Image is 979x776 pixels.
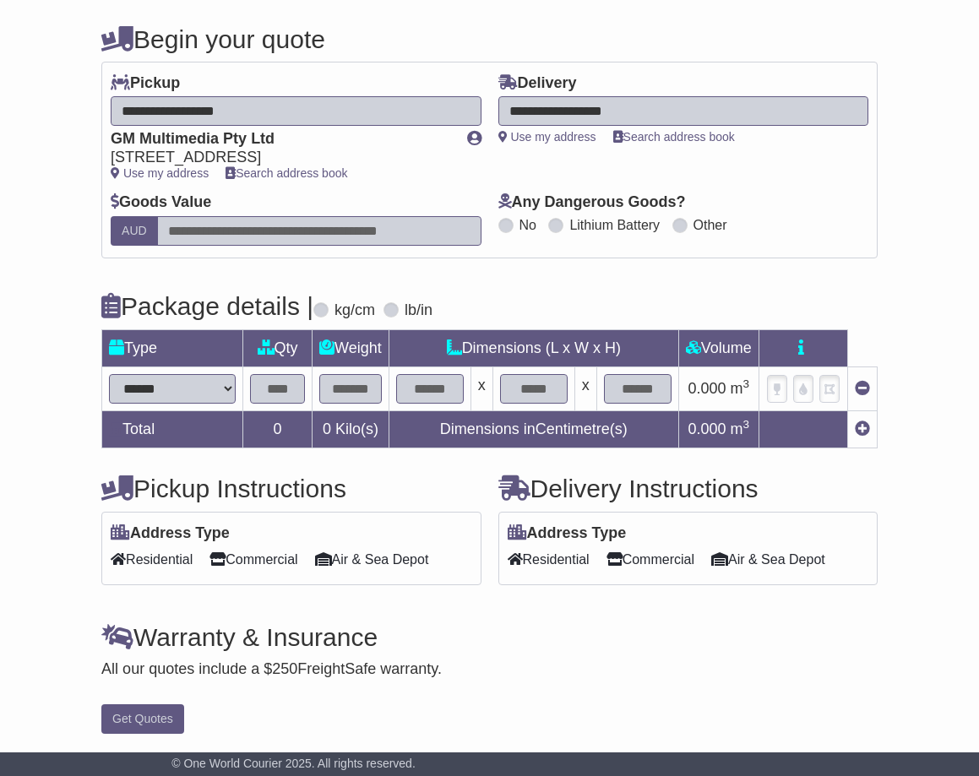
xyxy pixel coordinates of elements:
label: lb/in [405,301,432,320]
span: Residential [111,546,193,573]
td: Kilo(s) [313,410,389,448]
a: Search address book [226,166,347,180]
label: Goods Value [111,193,211,212]
td: Volume [678,329,759,366]
a: Add new item [855,421,870,437]
label: Delivery [498,74,577,93]
label: AUD [111,216,158,246]
sup: 3 [743,418,750,431]
label: Any Dangerous Goods? [498,193,686,212]
td: Type [102,329,243,366]
div: [STREET_ADDRESS] [111,149,449,167]
span: Commercial [209,546,297,573]
span: Air & Sea Depot [711,546,825,573]
span: Air & Sea Depot [315,546,429,573]
h4: Warranty & Insurance [101,623,878,651]
a: Use my address [111,166,209,180]
a: Remove this item [855,380,870,397]
h4: Begin your quote [101,25,878,53]
h4: Delivery Instructions [498,475,878,502]
span: 250 [272,660,297,677]
sup: 3 [743,377,750,390]
label: Address Type [111,524,230,543]
a: Use my address [498,130,596,144]
td: Qty [243,329,313,366]
td: Dimensions in Centimetre(s) [389,410,678,448]
label: Address Type [508,524,627,543]
h4: Pickup Instructions [101,475,481,502]
td: x [574,366,596,410]
label: No [519,217,536,233]
div: All our quotes include a $ FreightSafe warranty. [101,660,878,679]
label: Other [693,217,727,233]
div: GM Multimedia Pty Ltd [111,130,449,149]
span: 0 [323,421,331,437]
h4: Package details | [101,292,313,320]
span: m [731,380,750,397]
span: © One World Courier 2025. All rights reserved. [171,757,416,770]
td: x [470,366,492,410]
span: Residential [508,546,590,573]
a: Search address book [613,130,735,144]
td: Dimensions (L x W x H) [389,329,678,366]
span: 0.000 [688,380,726,397]
label: Lithium Battery [569,217,660,233]
td: 0 [243,410,313,448]
span: 0.000 [688,421,726,437]
td: Total [102,410,243,448]
span: m [731,421,750,437]
label: Pickup [111,74,180,93]
button: Get Quotes [101,704,184,734]
td: Weight [313,329,389,366]
label: kg/cm [334,301,375,320]
span: Commercial [606,546,694,573]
